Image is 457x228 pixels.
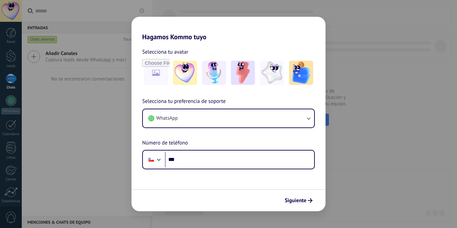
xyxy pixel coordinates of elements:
[282,195,315,206] button: Siguiente
[131,17,326,41] h2: Hagamos Kommo tuyo
[202,61,226,85] img: -2.jpeg
[142,48,188,56] span: Selecciona tu avatar
[231,61,255,85] img: -3.jpeg
[156,115,178,122] span: WhatsApp
[143,109,314,127] button: WhatsApp
[260,61,284,85] img: -4.jpeg
[145,153,158,167] div: Chile: + 56
[173,61,197,85] img: -1.jpeg
[289,61,313,85] img: -5.jpeg
[142,139,188,148] span: Número de teléfono
[142,97,226,106] span: Selecciona tu preferencia de soporte
[285,198,306,203] span: Siguiente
